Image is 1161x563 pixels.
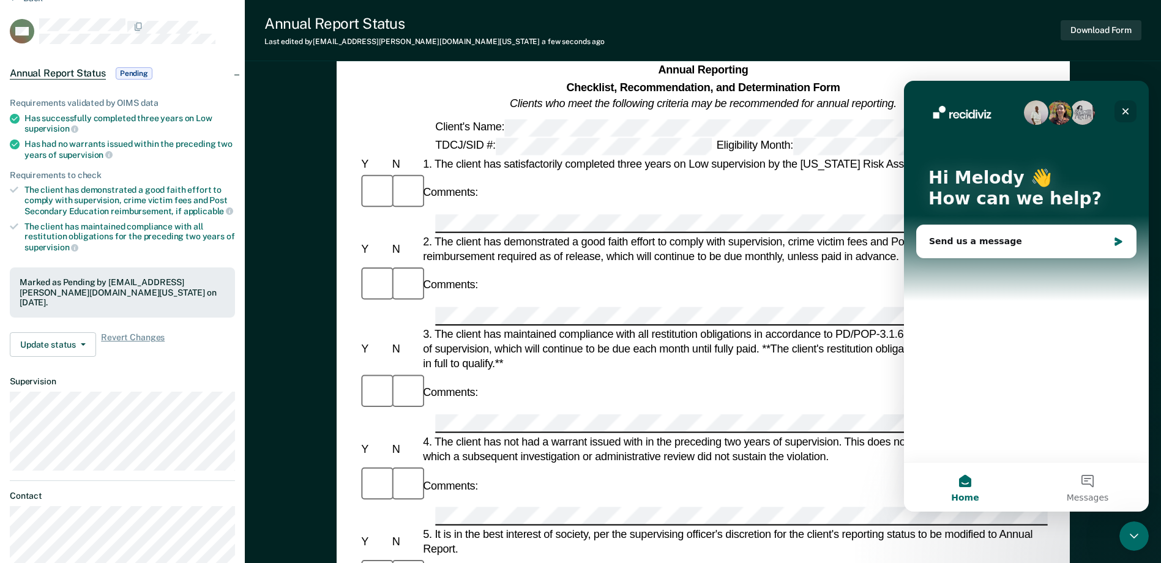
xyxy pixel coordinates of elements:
[389,442,420,457] div: N
[433,119,1015,136] div: Client's Name:
[24,139,235,160] div: Has had no warrants issued within the preceding two years of
[359,534,389,549] div: Y
[59,150,113,160] span: supervision
[10,67,106,80] span: Annual Report Status
[420,327,1048,371] div: 3. The client has maintained compliance with all restitution obligations in accordance to PD/POP-...
[904,81,1149,512] iframe: Intercom live chat
[1061,20,1141,40] button: Download Form
[359,241,389,256] div: Y
[433,138,714,155] div: TDCJ/SID #:
[714,138,1011,155] div: Eligibility Month:
[658,64,748,76] strong: Annual Reporting
[10,98,235,108] div: Requirements validated by OIMS data
[24,242,78,252] span: supervision
[264,37,605,46] div: Last edited by [EMAIL_ADDRESS][PERSON_NAME][DOMAIN_NAME][US_STATE]
[389,341,420,356] div: N
[420,185,480,199] div: Comments:
[20,277,225,308] div: Marked as Pending by [EMAIL_ADDRESS][PERSON_NAME][DOMAIN_NAME][US_STATE] on [DATE].
[10,332,96,357] button: Update status
[24,222,235,253] div: The client has maintained compliance with all restitution obligations for the preceding two years of
[1119,521,1149,551] iframe: Intercom live chat
[420,386,480,400] div: Comments:
[566,81,840,93] strong: Checklist, Recommendation, and Determination Form
[510,97,897,110] em: Clients who meet the following criteria may be recommended for annual reporting.
[184,206,233,216] span: applicable
[389,534,420,549] div: N
[420,234,1048,263] div: 2. The client has demonstrated a good faith effort to comply with supervision, crime victim fees ...
[359,341,389,356] div: Y
[24,113,235,134] div: Has successfully completed three years on Low
[389,156,420,171] div: N
[10,376,235,387] dt: Supervision
[542,37,605,46] span: a few seconds ago
[359,156,389,171] div: Y
[101,332,165,357] span: Revert Changes
[10,170,235,181] div: Requirements to check
[420,278,480,293] div: Comments:
[24,124,78,133] span: supervision
[420,478,480,493] div: Comments:
[116,67,152,80] span: Pending
[420,434,1048,464] div: 4. The client has not had a warrant issued with in the preceding two years of supervision. This d...
[264,15,605,32] div: Annual Report Status
[24,185,235,216] div: The client has demonstrated a good faith effort to comply with supervision, crime victim fees and...
[420,527,1048,556] div: 5. It is in the best interest of society, per the supervising officer's discretion for the client...
[389,241,420,256] div: N
[359,442,389,457] div: Y
[420,156,1048,171] div: 1. The client has satisfactorily completed three years on Low supervision by the [US_STATE] Risk ...
[10,491,235,501] dt: Contact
